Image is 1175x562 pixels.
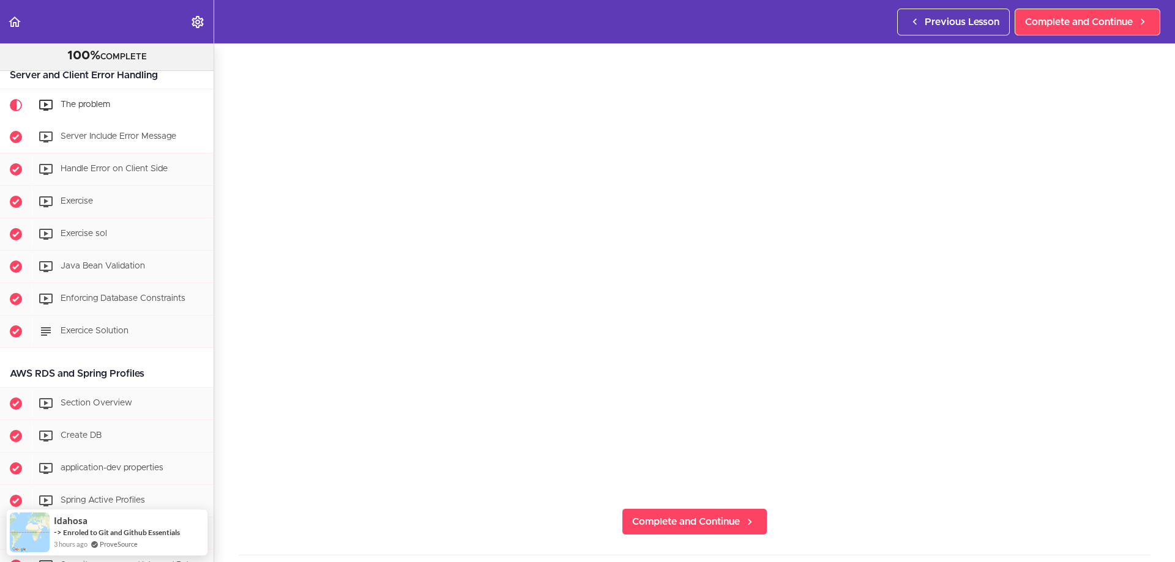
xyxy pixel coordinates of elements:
[190,15,205,29] svg: Settings Menu
[61,431,102,440] span: Create DB
[61,464,163,472] span: application-dev properties
[67,50,100,62] span: 100%
[63,528,180,537] a: Enroled to Git and Github Essentials
[1025,15,1133,29] span: Complete and Continue
[54,516,88,526] span: Idahosa
[61,165,168,173] span: Handle Error on Client Side
[622,508,767,535] a: Complete and Continue
[100,539,138,549] a: ProveSource
[61,229,107,238] span: Exercise sol
[61,496,145,505] span: Spring Active Profiles
[54,527,62,537] span: ->
[632,514,740,529] span: Complete and Continue
[897,9,1010,35] a: Previous Lesson
[54,539,88,549] span: 3 hours ago
[10,512,50,552] img: provesource social proof notification image
[61,327,129,335] span: Exercice Solution
[61,399,132,407] span: Section Overview
[925,15,999,29] span: Previous Lesson
[61,100,110,109] span: The problem
[61,262,145,270] span: Java Bean Validation
[1015,9,1160,35] a: Complete and Continue
[7,15,22,29] svg: Back to course curriculum
[61,197,93,205] span: Exercise
[15,48,198,64] div: COMPLETE
[61,132,176,141] span: Server Include Error Message
[61,294,185,303] span: Enforcing Database Constraints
